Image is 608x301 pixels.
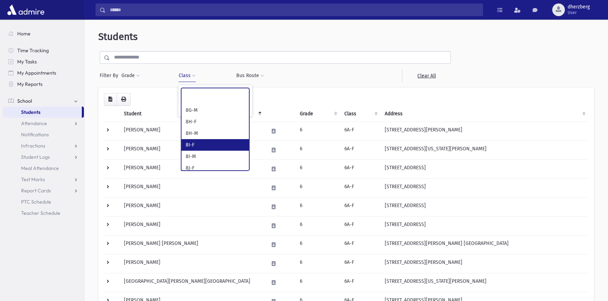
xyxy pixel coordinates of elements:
[120,159,264,178] td: [PERSON_NAME]
[6,3,46,17] img: AdmirePro
[104,93,117,106] button: CSV
[296,178,340,197] td: 6
[381,178,588,197] td: [STREET_ADDRESS]
[120,235,264,254] td: [PERSON_NAME] [PERSON_NAME]
[3,45,84,56] a: Time Tracking
[17,59,37,65] span: My Tasks
[120,178,264,197] td: [PERSON_NAME]
[340,178,381,197] td: 6A-F
[402,69,451,82] a: Clear All
[340,235,381,254] td: 6A-F
[296,273,340,292] td: 6
[381,216,588,235] td: [STREET_ADDRESS]
[3,151,84,163] a: Student Logs
[381,197,588,216] td: [STREET_ADDRESS]
[21,109,40,115] span: Students
[3,107,82,118] a: Students
[120,273,264,292] td: [GEOGRAPHIC_DATA][PERSON_NAME][GEOGRAPHIC_DATA]
[296,254,340,273] td: 6
[340,122,381,141] td: 6A-F
[181,139,249,151] li: 8I-F
[3,78,84,90] a: My Reports
[3,95,84,107] a: School
[3,140,84,151] a: Infractions
[381,273,588,292] td: [STREET_ADDRESS][US_STATE][PERSON_NAME]
[3,185,84,196] a: Report Cards
[17,30,31,37] span: Home
[340,141,381,159] td: 6A-F
[3,207,84,219] a: Teacher Schedule
[296,216,340,235] td: 6
[340,254,381,273] td: 6A-F
[121,69,140,82] button: Grade
[21,210,60,216] span: Teacher Schedule
[381,122,588,141] td: [STREET_ADDRESS][PERSON_NAME]
[3,174,84,185] a: Test Marks
[98,31,138,42] span: Students
[17,98,32,104] span: School
[21,143,45,149] span: Infractions
[3,163,84,174] a: Meal Attendance
[120,197,264,216] td: [PERSON_NAME]
[381,106,588,122] th: Address: activate to sort column ascending
[296,106,340,122] th: Grade: activate to sort column ascending
[296,141,340,159] td: 6
[120,254,264,273] td: [PERSON_NAME]
[3,56,84,67] a: My Tasks
[340,273,381,292] td: 6A-F
[120,106,264,122] th: Student: activate to sort column descending
[3,129,84,140] a: Notifications
[181,151,249,162] li: 8I-M
[21,187,51,194] span: Report Cards
[21,165,59,171] span: Meal Attendance
[3,196,84,207] a: PTC Schedule
[120,141,264,159] td: [PERSON_NAME]
[3,67,84,78] a: My Appointments
[17,47,49,54] span: Time Tracking
[21,120,47,126] span: Attendance
[568,4,590,10] span: dherzberg
[3,28,84,39] a: Home
[3,118,84,129] a: Attendance
[120,122,264,141] td: [PERSON_NAME]
[340,197,381,216] td: 6A-F
[381,235,588,254] td: [STREET_ADDRESS][PERSON_NAME] [GEOGRAPHIC_DATA]
[340,216,381,235] td: 6A-F
[181,128,249,139] li: 8H-M
[340,106,381,122] th: Class: activate to sort column ascending
[106,4,483,16] input: Search
[296,122,340,141] td: 6
[21,131,49,138] span: Notifications
[100,72,121,79] span: Filter By
[381,254,588,273] td: [STREET_ADDRESS][PERSON_NAME]
[21,199,51,205] span: PTC Schedule
[296,197,340,216] td: 6
[17,81,42,87] span: My Reports
[117,93,131,106] button: Print
[181,104,249,116] li: 8G-M
[381,159,588,178] td: [STREET_ADDRESS]
[340,159,381,178] td: 6A-F
[568,10,590,15] span: User
[21,176,45,183] span: Test Marks
[296,235,340,254] td: 6
[296,159,340,178] td: 6
[120,216,264,235] td: [PERSON_NAME]
[236,69,264,82] button: Bus Route
[381,141,588,159] td: [STREET_ADDRESS][US_STATE][PERSON_NAME]
[178,69,196,82] button: Class
[17,70,56,76] span: My Appointments
[21,154,50,160] span: Student Logs
[181,162,249,174] li: 8J-F
[181,116,249,128] li: 8H-F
